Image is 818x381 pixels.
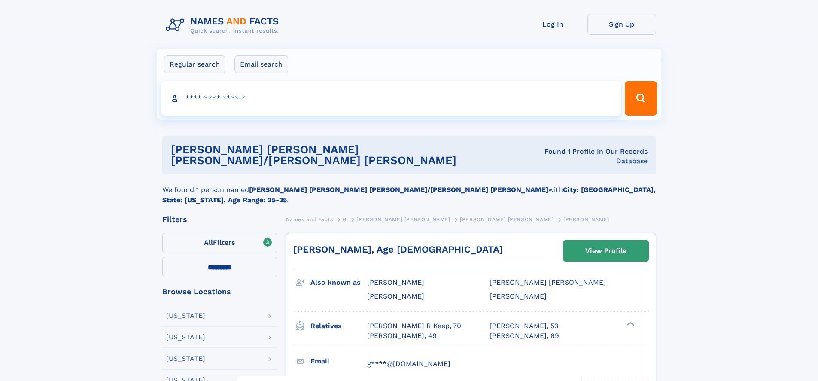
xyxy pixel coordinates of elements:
span: [PERSON_NAME] [490,292,547,300]
div: We found 1 person named with . [162,174,656,205]
a: [PERSON_NAME], 49 [367,331,437,341]
a: [PERSON_NAME] [PERSON_NAME] [460,214,553,225]
span: G [343,216,347,223]
span: [PERSON_NAME] [PERSON_NAME] [356,216,450,223]
div: [US_STATE] [166,334,205,341]
img: Logo Names and Facts [162,14,286,37]
label: Email search [234,55,288,73]
label: Regular search [164,55,225,73]
div: [US_STATE] [166,355,205,362]
div: [US_STATE] [166,312,205,319]
label: Filters [162,233,277,253]
a: [PERSON_NAME], Age [DEMOGRAPHIC_DATA] [293,244,503,255]
div: Browse Locations [162,288,277,296]
b: City: [GEOGRAPHIC_DATA], State: [US_STATE], Age Range: 25-35 [162,186,656,204]
a: Names and Facts [286,214,333,225]
a: [PERSON_NAME] [PERSON_NAME] [356,214,450,225]
div: View Profile [585,241,626,261]
input: search input [161,81,621,116]
a: Sign Up [587,14,656,35]
div: Found 1 Profile In Our Records Database [541,147,647,166]
span: All [204,238,213,247]
a: [PERSON_NAME] R Keep, 70 [367,321,461,331]
span: [PERSON_NAME] [367,278,424,287]
h3: Email [310,354,367,369]
span: [PERSON_NAME] [PERSON_NAME] [490,278,606,287]
a: View Profile [563,241,648,261]
h3: Relatives [310,319,367,333]
button: Search Button [625,81,657,116]
div: Filters [162,216,277,223]
h1: [PERSON_NAME] [PERSON_NAME] [PERSON_NAME]/[PERSON_NAME] [PERSON_NAME] [171,144,541,166]
a: G [343,214,347,225]
a: [PERSON_NAME], 69 [490,331,559,341]
h3: Also known as [310,275,367,290]
span: [PERSON_NAME] [PERSON_NAME] [460,216,553,223]
div: ❯ [624,321,635,327]
a: Log In [519,14,587,35]
span: [PERSON_NAME] [367,292,424,300]
span: [PERSON_NAME] [563,216,609,223]
a: [PERSON_NAME], 53 [490,321,558,331]
b: [PERSON_NAME] [PERSON_NAME] [PERSON_NAME]/[PERSON_NAME] [PERSON_NAME] [249,186,548,194]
